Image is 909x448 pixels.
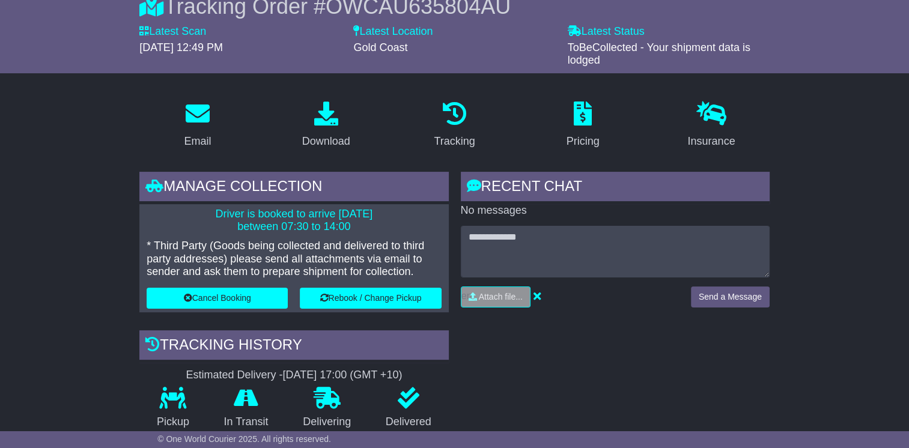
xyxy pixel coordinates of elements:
[568,25,645,38] label: Latest Status
[157,434,331,444] span: © One World Courier 2025. All rights reserved.
[302,133,350,150] div: Download
[184,133,211,150] div: Email
[147,240,441,279] p: * Third Party (Goods being collected and delivered to third party addresses) please send all atta...
[207,416,286,429] p: In Transit
[139,416,207,429] p: Pickup
[282,369,402,382] div: [DATE] 17:00 (GMT +10)
[139,369,448,382] div: Estimated Delivery -
[139,41,223,53] span: [DATE] 12:49 PM
[461,172,770,204] div: RECENT CHAT
[567,133,600,150] div: Pricing
[147,208,441,234] p: Driver is booked to arrive [DATE] between 07:30 to 14:00
[353,25,433,38] label: Latest Location
[353,41,407,53] span: Gold Coast
[368,416,449,429] p: Delivered
[461,204,770,217] p: No messages
[559,97,607,154] a: Pricing
[426,97,482,154] a: Tracking
[177,97,219,154] a: Email
[679,97,743,154] a: Insurance
[434,133,475,150] div: Tracking
[687,133,735,150] div: Insurance
[691,286,770,307] button: Send a Message
[285,416,368,429] p: Delivering
[147,288,288,309] button: Cancel Booking
[139,330,448,363] div: Tracking history
[568,41,750,67] span: ToBeCollected - Your shipment data is lodged
[139,25,206,38] label: Latest Scan
[294,97,358,154] a: Download
[300,288,441,309] button: Rebook / Change Pickup
[139,172,448,204] div: Manage collection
